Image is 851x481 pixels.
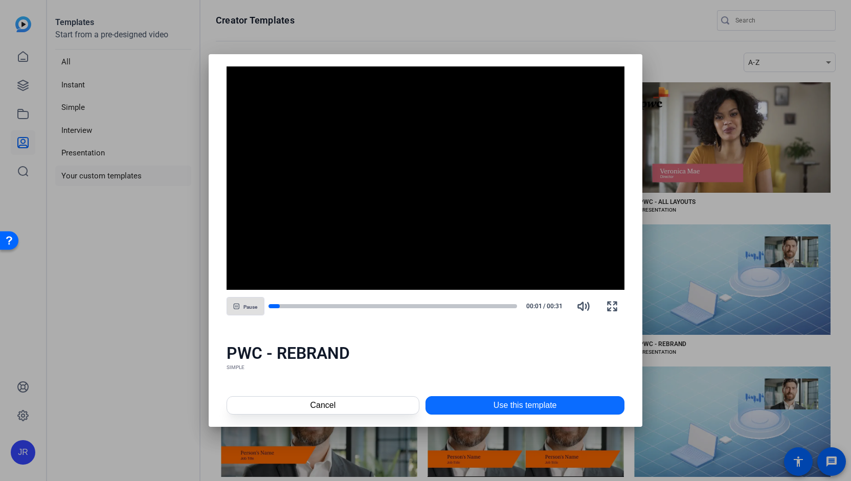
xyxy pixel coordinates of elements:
[571,294,596,318] button: Mute
[227,363,625,372] div: SIMPLE
[600,294,624,318] button: Fullscreen
[521,302,542,311] span: 00:01
[227,66,625,290] div: Video Player
[243,304,257,310] span: Pause
[227,297,264,315] button: Pause
[494,399,557,411] span: Use this template
[426,396,624,415] button: Use this template
[227,343,625,363] div: PWC - REBRAND
[547,302,568,311] span: 00:31
[521,302,567,311] div: /
[310,399,335,411] span: Cancel
[227,396,419,415] button: Cancel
